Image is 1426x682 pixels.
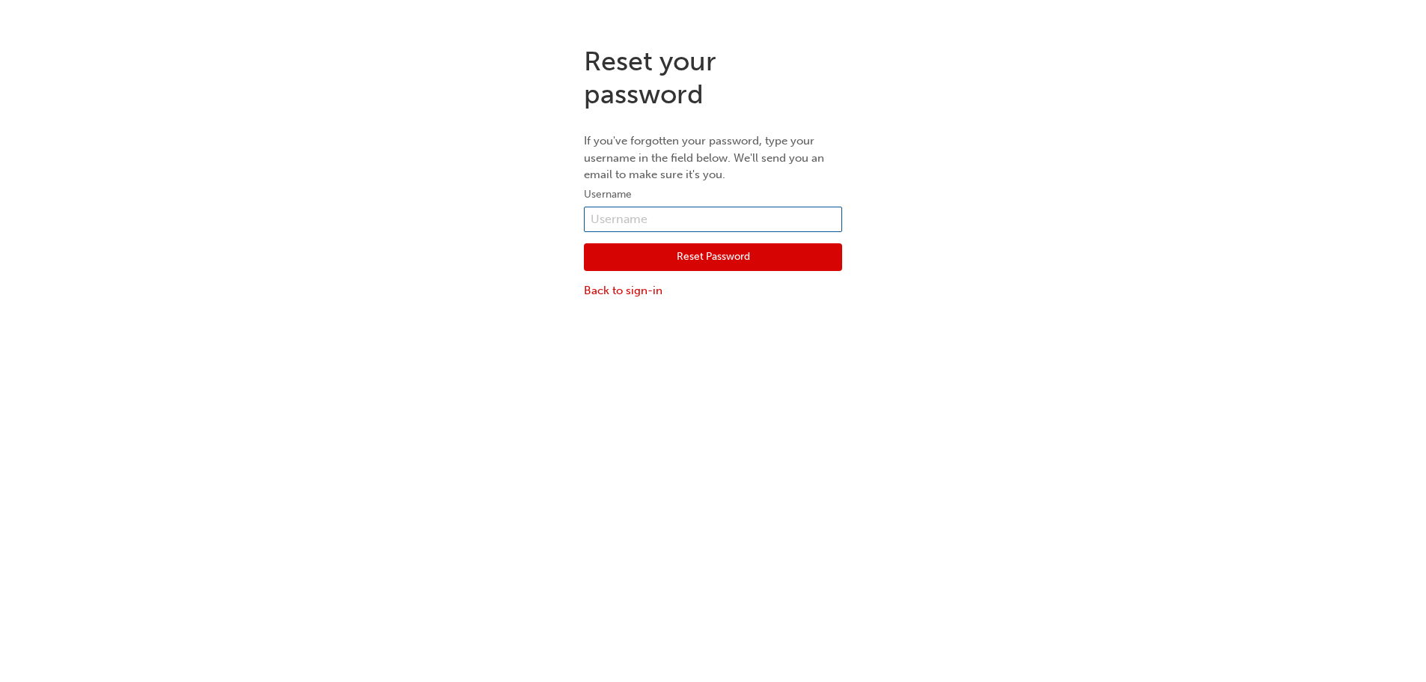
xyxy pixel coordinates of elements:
a: Back to sign-in [584,282,842,299]
h1: Reset your password [584,45,842,110]
label: Username [584,186,842,204]
button: Reset Password [584,243,842,272]
input: Username [584,207,842,232]
p: If you've forgotten your password, type your username in the field below. We'll send you an email... [584,133,842,183]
